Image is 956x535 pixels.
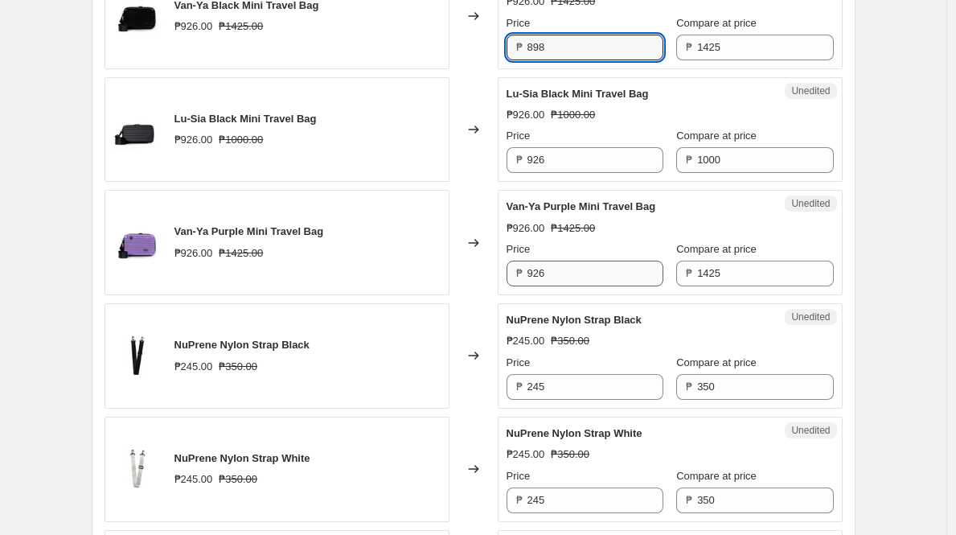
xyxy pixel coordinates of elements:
[686,494,692,506] span: ₱
[507,130,531,142] span: Price
[219,245,263,261] strike: ₱1425.00
[174,132,213,148] div: ₱926.00
[676,243,757,255] span: Compare at price
[551,107,595,123] strike: ₱1000.00
[113,331,162,380] img: S_PDP_Strap_Black_1_1200x1200_NP_NP_80x.jpg
[516,267,523,279] span: ₱
[507,314,642,326] span: NuPrene Nylon Strap Black
[174,359,213,375] div: ₱245.00
[219,471,257,488] strike: ₱350.00
[676,470,757,482] span: Compare at price
[551,333,589,349] strike: ₱350.00
[551,220,595,237] strike: ₱1425.00
[174,452,310,464] span: NuPrene Nylon Strap White
[113,445,162,493] img: S_PDP_Strap_White_1_1200x1200_NP_NP_80x.jpg
[219,132,263,148] strike: ₱1000.00
[174,113,317,125] span: Lu-Sia Black Mini Travel Bag
[174,225,324,237] span: Van-Ya Purple Mini Travel Bag
[219,19,263,35] strike: ₱1425.00
[507,107,545,123] div: ₱926.00
[507,470,531,482] span: Price
[516,41,523,53] span: ₱
[507,356,531,368] span: Price
[551,447,589,463] strike: ₱350.00
[507,243,531,255] span: Price
[791,197,830,210] span: Unedited
[174,339,310,351] span: NuPrene Nylon Strap Black
[791,424,830,437] span: Unedited
[219,359,257,375] strike: ₱350.00
[516,381,523,393] span: ₱
[507,447,545,463] div: ₱245.00
[516,494,523,506] span: ₱
[507,200,656,212] span: Van-Ya Purple Mini Travel Bag
[676,17,757,29] span: Compare at price
[686,267,692,279] span: ₱
[791,311,830,323] span: Unedited
[174,19,213,35] div: ₱926.00
[507,333,545,349] div: ₱245.00
[507,17,531,29] span: Price
[507,88,649,100] span: Lu-Sia Black Mini Travel Bag
[507,220,545,237] div: ₱926.00
[174,471,213,488] div: ₱245.00
[686,41,692,53] span: ₱
[113,105,162,154] img: Lu-Sia_Black_03_2048x2048_NP_80x.jpg
[174,245,213,261] div: ₱926.00
[676,130,757,142] span: Compare at price
[507,427,642,439] span: NuPrene Nylon Strap White
[676,356,757,368] span: Compare at price
[686,381,692,393] span: ₱
[686,154,692,166] span: ₱
[516,154,523,166] span: ₱
[791,84,830,97] span: Unedited
[113,219,162,267] img: Van-Ya_Purple_2_2048x2048_NP_80x.jpg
